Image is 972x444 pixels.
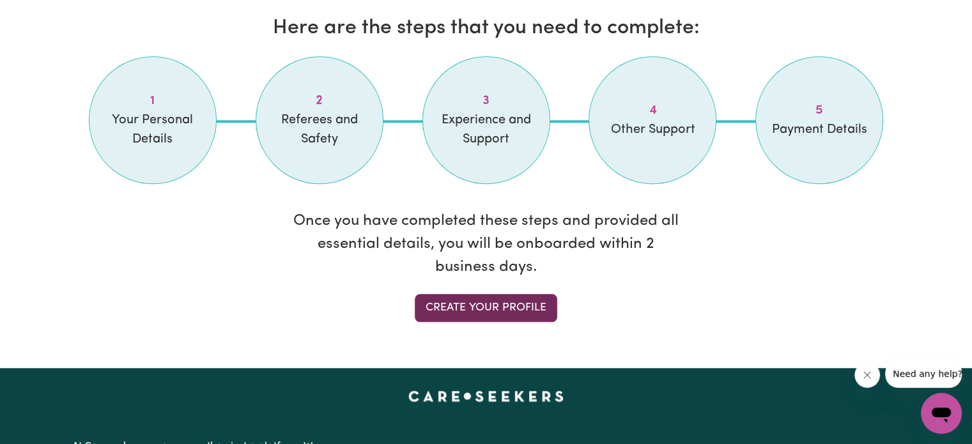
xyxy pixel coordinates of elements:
span: Step 1 [105,91,201,111]
iframe: Message from company [885,360,962,388]
a: Careseekers home page [408,391,564,401]
span: Step 3 [438,91,534,111]
span: Step 2 [272,91,367,111]
iframe: Button to launch messaging window [921,393,962,434]
span: Your Personal Details [105,111,201,149]
iframe: Close message [854,362,880,388]
span: Need any help? [8,9,77,19]
span: Step 4 [605,101,700,120]
span: Referees and Safety [272,111,367,149]
p: Once you have completed these steps and provided all essential details, you will be onboarded wit... [291,210,681,279]
span: Payment Details [771,120,867,139]
a: Create your profile [415,294,557,322]
h2: Here are the steps that you need to complete: [89,16,884,40]
span: Other Support [605,120,700,139]
span: Step 5 [771,101,867,120]
span: Experience and Support [438,111,534,149]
